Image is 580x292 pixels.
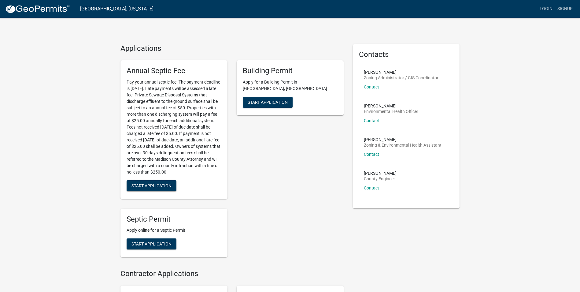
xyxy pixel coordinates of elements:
[243,79,338,92] p: Apply for a Building Permit in [GEOGRAPHIC_DATA], [GEOGRAPHIC_DATA]
[364,137,441,142] p: [PERSON_NAME]
[537,3,555,15] a: Login
[131,183,172,188] span: Start Application
[80,4,153,14] a: [GEOGRAPHIC_DATA], [US_STATE]
[364,185,379,190] a: Contact
[364,104,418,108] p: [PERSON_NAME]
[364,143,441,147] p: Zoning & Environmental Health Assistant
[364,171,397,175] p: [PERSON_NAME]
[131,241,172,246] span: Start Application
[120,269,344,278] h4: Contractor Applications
[243,66,338,75] h5: Building Permit
[364,177,397,181] p: County Engineer
[243,97,293,108] button: Start Application
[248,99,288,104] span: Start Application
[120,44,344,262] wm-workflow-list-section: Applications
[364,76,438,80] p: Zoning Administrator / GIS Coordinator
[127,238,176,249] button: Start Application
[364,70,438,74] p: [PERSON_NAME]
[364,118,379,123] a: Contact
[364,109,418,114] p: Environmental Health Officer
[120,44,344,53] h4: Applications
[127,79,221,175] p: Pay your annual septic fee. The payment deadline is [DATE]. Late payments will be assessed a late...
[364,84,379,89] a: Contact
[555,3,575,15] a: Signup
[127,227,221,234] p: Apply online for a Septic Permit
[127,215,221,224] h5: Septic Permit
[127,66,221,75] h5: Annual Septic Fee
[127,180,176,191] button: Start Application
[359,50,454,59] h5: Contacts
[364,152,379,157] a: Contact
